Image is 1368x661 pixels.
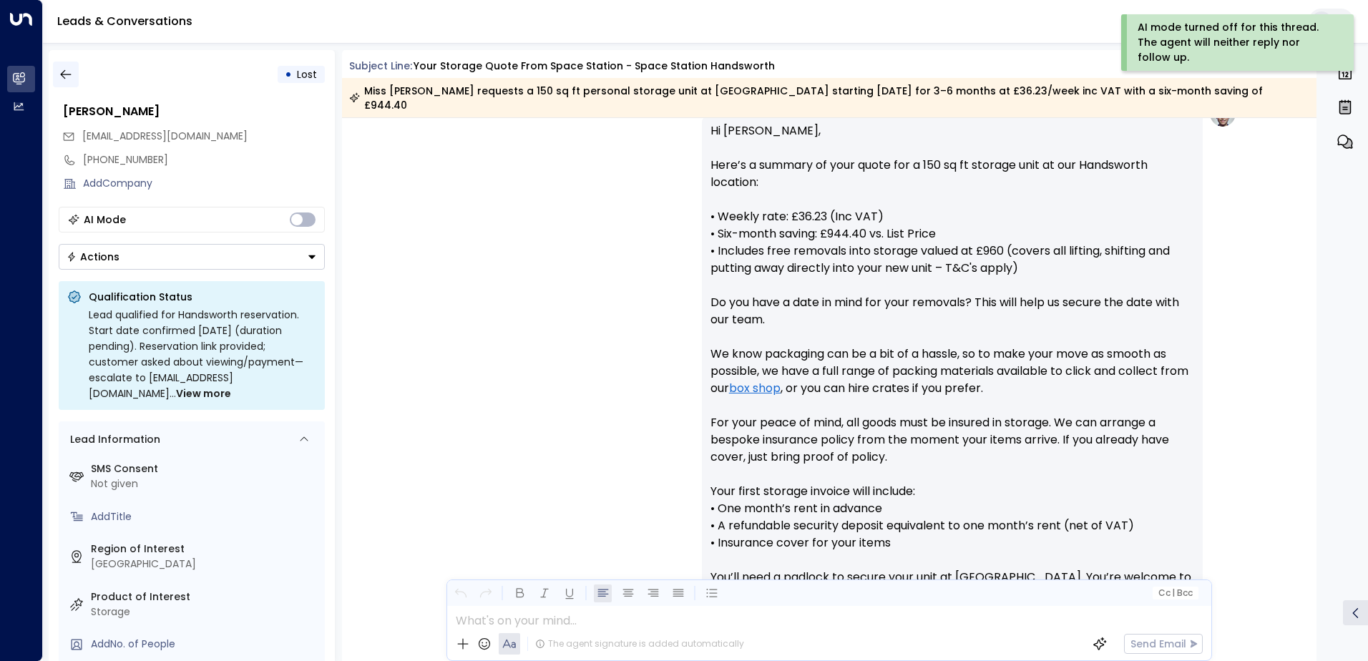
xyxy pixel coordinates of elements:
[349,59,412,73] span: Subject Line:
[83,176,325,191] div: AddCompany
[82,129,248,144] span: jonsey1985@hotmail.com
[1158,588,1192,598] span: Cc Bcc
[91,509,319,524] div: AddTitle
[349,84,1309,112] div: Miss [PERSON_NAME] requests a 150 sq ft personal storage unit at [GEOGRAPHIC_DATA] starting [DATE...
[91,589,319,604] label: Product of Interest
[91,542,319,557] label: Region of Interest
[1152,587,1198,600] button: Cc|Bcc
[414,59,775,74] div: Your storage quote from Space Station - Space Station Handsworth
[1172,588,1175,598] span: |
[67,250,119,263] div: Actions
[65,432,160,447] div: Lead Information
[57,13,192,29] a: Leads & Conversations
[285,62,292,87] div: •
[63,103,325,120] div: [PERSON_NAME]
[91,604,319,620] div: Storage
[297,67,317,82] span: Lost
[89,307,316,401] div: Lead qualified for Handsworth reservation. Start date confirmed [DATE] (duration pending). Reserv...
[91,637,319,652] div: AddNo. of People
[477,584,494,602] button: Redo
[91,461,319,476] label: SMS Consent
[84,212,126,227] div: AI Mode
[176,386,231,401] span: View more
[451,584,469,602] button: Undo
[91,476,319,491] div: Not given
[535,637,744,650] div: The agent signature is added automatically
[1138,20,1334,65] div: AI mode turned off for this thread. The agent will neither reply nor follow up.
[82,129,248,143] span: [EMAIL_ADDRESS][DOMAIN_NAME]
[83,152,325,167] div: [PHONE_NUMBER]
[729,380,781,397] a: box shop
[91,557,319,572] div: [GEOGRAPHIC_DATA]
[59,244,325,270] button: Actions
[59,244,325,270] div: Button group with a nested menu
[89,290,316,304] p: Qualification Status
